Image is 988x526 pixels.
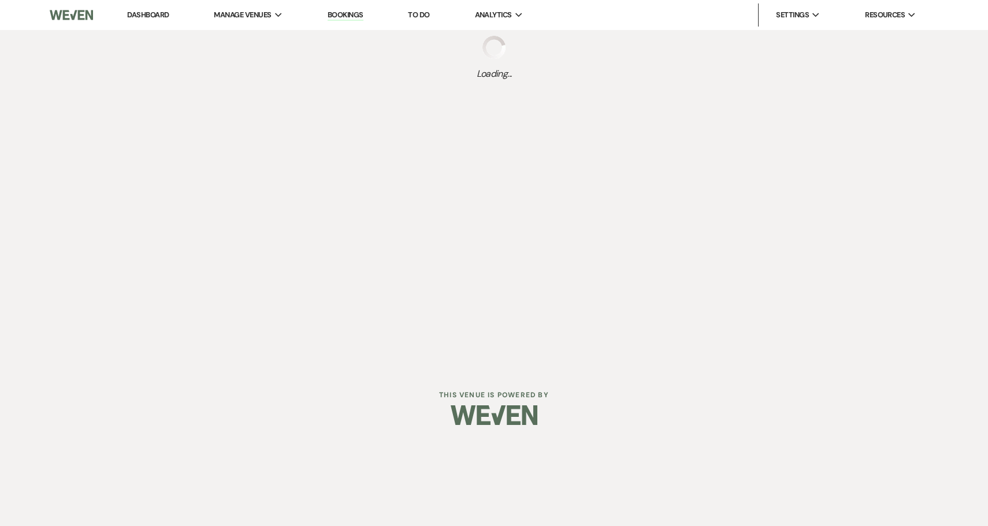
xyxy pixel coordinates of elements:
img: Weven Logo [451,395,537,435]
a: To Do [408,10,429,20]
span: Loading... [477,67,512,81]
span: Resources [865,9,905,21]
img: Weven Logo [50,3,94,27]
img: loading spinner [482,36,506,59]
a: Dashboard [127,10,169,20]
span: Manage Venues [214,9,271,21]
a: Bookings [328,10,363,21]
span: Analytics [475,9,512,21]
span: Settings [776,9,809,21]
